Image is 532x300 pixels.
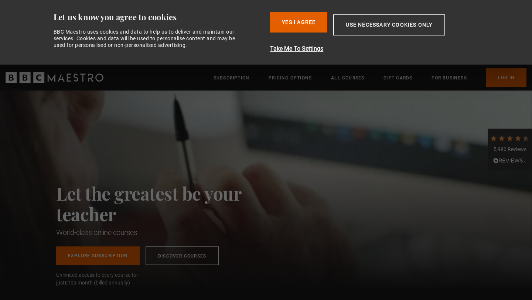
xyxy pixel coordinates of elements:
[490,146,530,153] div: 5,980 Reviews
[56,183,274,224] h2: Let the greatest be your teacher
[331,74,364,82] a: All Courses
[56,246,140,265] a: Explore Subscription
[383,74,412,82] a: Gift Cards
[56,227,274,238] h1: World-class online courses
[490,157,530,166] div: Read All Reviews
[486,68,526,87] a: Log In
[146,246,219,265] a: Discover Courses
[488,129,532,171] div: 5,980 ReviewsRead All Reviews
[269,74,312,82] a: Pricing Options
[214,68,526,87] nav: Primary
[54,28,243,49] div: BBC Maestro uses cookies and data to help us to deliver and maintain our services. Cookies and da...
[493,158,526,163] img: REVIEWS.io
[270,44,484,53] button: Take Me To Settings
[54,12,265,23] div: Let us know you agree to cookies
[6,72,103,83] svg: BBC Maestro
[270,12,327,33] button: Yes I Agree
[333,14,445,35] button: Use necessary cookies only
[214,74,249,82] a: Subscription
[490,134,530,142] div: 4.7 Stars
[432,74,467,82] a: For business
